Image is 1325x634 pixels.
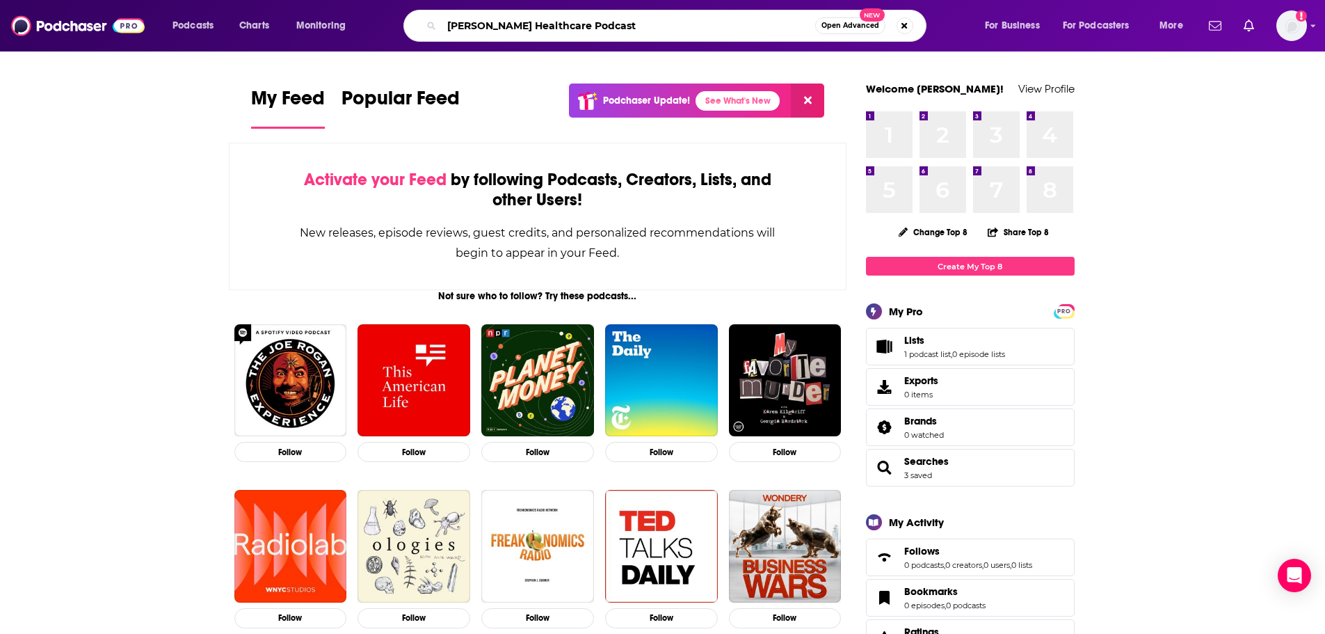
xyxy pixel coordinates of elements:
[729,442,842,462] button: Follow
[871,588,899,608] a: Bookmarks
[1011,560,1032,570] a: 0 lists
[904,545,1032,557] a: Follows
[442,15,815,37] input: Search podcasts, credits, & more...
[871,458,899,477] a: Searches
[866,449,1075,486] span: Searches
[11,13,145,39] a: Podchaser - Follow, Share and Rate Podcasts
[481,490,594,603] img: Freakonomics Radio
[946,601,986,610] a: 0 podcasts
[481,324,594,437] img: Planet Money
[342,86,460,118] span: Popular Feed
[696,91,780,111] a: See What's New
[299,223,777,263] div: New releases, episode reviews, guest credits, and personalized recommendations will begin to appe...
[172,16,214,35] span: Podcasts
[603,95,690,106] p: Podchaser Update!
[234,608,347,628] button: Follow
[287,15,364,37] button: open menu
[481,442,594,462] button: Follow
[605,490,718,603] img: TED Talks Daily
[944,560,945,570] span: ,
[1150,15,1200,37] button: open menu
[945,560,982,570] a: 0 creators
[1276,10,1307,41] span: Logged in as Tessarossi87
[1010,560,1011,570] span: ,
[358,442,470,462] button: Follow
[945,601,946,610] span: ,
[904,415,937,427] span: Brands
[904,585,986,598] a: Bookmarks
[1276,10,1307,41] button: Show profile menu
[342,86,460,129] a: Popular Feed
[358,490,470,603] img: Ologies with Alie Ward
[251,86,325,118] span: My Feed
[163,15,232,37] button: open menu
[1063,16,1130,35] span: For Podcasters
[983,560,1010,570] a: 0 users
[304,169,447,190] span: Activate your Feed
[1238,14,1260,38] a: Show notifications dropdown
[1159,16,1183,35] span: More
[296,16,346,35] span: Monitoring
[904,374,938,387] span: Exports
[904,470,932,480] a: 3 saved
[230,15,278,37] a: Charts
[866,579,1075,617] span: Bookmarks
[952,349,1005,359] a: 0 episode lists
[234,324,347,437] img: The Joe Rogan Experience
[1054,15,1150,37] button: open menu
[481,608,594,628] button: Follow
[866,328,1075,365] span: Lists
[871,377,899,397] span: Exports
[815,17,885,34] button: Open AdvancedNew
[866,409,1075,446] span: Brands
[904,585,958,598] span: Bookmarks
[904,349,951,359] a: 1 podcast list
[904,455,949,468] span: Searches
[729,490,842,603] img: Business Wars
[821,22,879,29] span: Open Advanced
[251,86,325,129] a: My Feed
[605,608,718,628] button: Follow
[299,170,777,210] div: by following Podcasts, Creators, Lists, and other Users!
[358,324,470,437] img: This American Life
[987,219,1050,246] button: Share Top 8
[889,305,923,318] div: My Pro
[871,337,899,356] a: Lists
[417,10,940,42] div: Search podcasts, credits, & more...
[1018,82,1075,95] a: View Profile
[860,8,885,22] span: New
[866,539,1075,576] span: Follows
[871,548,899,567] a: Follows
[1296,10,1307,22] svg: Add a profile image
[890,223,977,241] button: Change Top 8
[239,16,269,35] span: Charts
[904,601,945,610] a: 0 episodes
[904,334,924,347] span: Lists
[229,290,847,302] div: Not sure who to follow? Try these podcasts...
[889,516,944,529] div: My Activity
[1276,10,1307,41] img: User Profile
[1278,559,1311,592] div: Open Intercom Messenger
[729,608,842,628] button: Follow
[982,560,983,570] span: ,
[234,442,347,462] button: Follow
[866,368,1075,406] a: Exports
[904,430,944,440] a: 0 watched
[605,324,718,437] img: The Daily
[904,545,940,557] span: Follows
[866,257,1075,276] a: Create My Top 8
[871,418,899,437] a: Brands
[904,415,944,427] a: Brands
[234,490,347,603] img: Radiolab
[729,324,842,437] img: My Favorite Murder with Karen Kilgariff and Georgia Hardstark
